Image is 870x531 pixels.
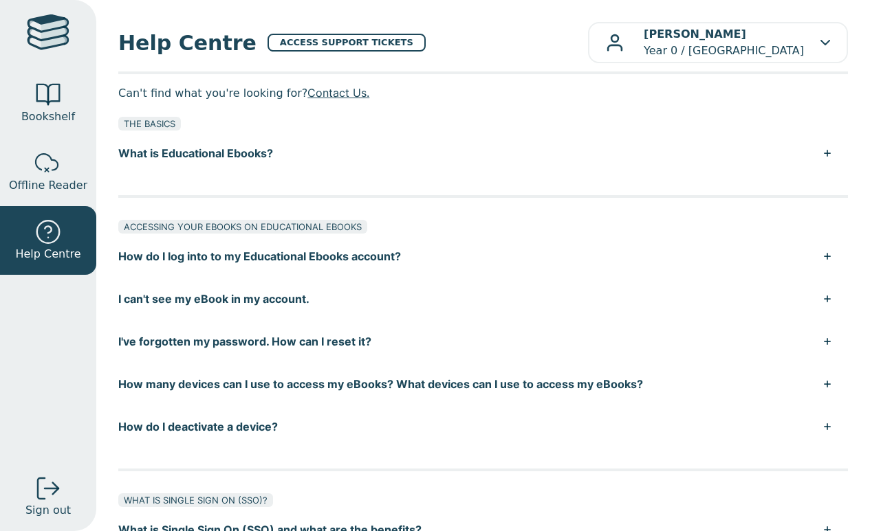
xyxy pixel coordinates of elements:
button: I've forgotten my password. How can I reset it? [118,320,848,363]
b: [PERSON_NAME] [644,27,746,41]
button: How do I log into to my Educational Ebooks account? [118,235,848,278]
button: How do I deactivate a device? [118,405,848,448]
span: Help Centre [15,246,80,262]
p: Can't find what you're looking for? [118,82,848,103]
a: Contact Us. [307,86,369,100]
span: Help Centre [118,27,257,58]
span: Bookshelf [21,109,75,125]
span: Sign out [25,502,71,519]
button: How many devices can I use to access my eBooks? What devices can I use to access my eBooks? [118,363,848,405]
button: I can't see my eBook in my account. [118,278,848,320]
button: [PERSON_NAME]Year 0 / [GEOGRAPHIC_DATA] [588,22,848,63]
p: Year 0 / [GEOGRAPHIC_DATA] [644,26,804,59]
div: WHAT IS SINGLE SIGN ON (SSO)? [118,493,273,507]
div: THE BASICS [118,117,181,131]
span: Offline Reader [9,177,87,194]
button: What is Educational Ebooks? [118,132,848,174]
a: ACCESS SUPPORT TICKETS [268,34,426,52]
div: ACCESSING YOUR EBOOKS ON EDUCATIONAL EBOOKS [118,220,367,234]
